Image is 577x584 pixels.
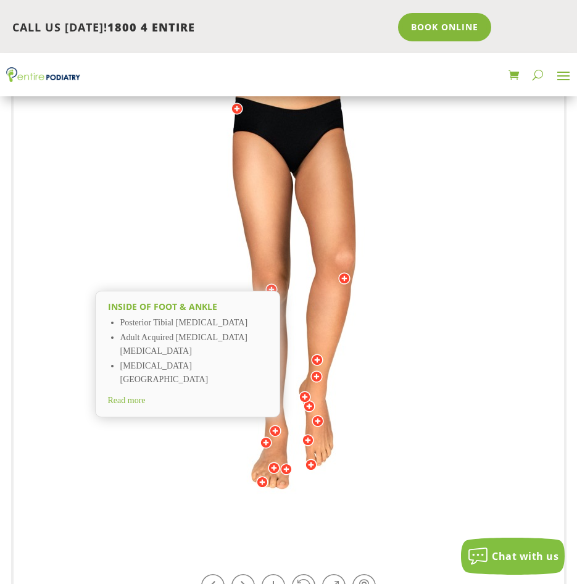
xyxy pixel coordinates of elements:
li: Posterior Tibial [MEDICAL_DATA] [120,316,267,331]
span: Read more [108,396,146,405]
li: [MEDICAL_DATA][GEOGRAPHIC_DATA] [120,359,267,388]
li: Adult Acquired [MEDICAL_DATA] [MEDICAL_DATA] [120,331,267,359]
a: Inside of foot & ankle Posterior Tibial [MEDICAL_DATA] Adult Acquired [MEDICAL_DATA] [MEDICAL_DAT... [95,291,280,404]
p: CALL US [DATE]! [12,20,389,36]
button: Chat with us [461,538,565,575]
a: Book Online [398,13,491,41]
img: 112.jpg [118,49,459,543]
span: Chat with us [492,549,558,563]
h2: Inside of foot & ankle [108,301,267,313]
span: 1800 4 ENTIRE [107,20,195,35]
